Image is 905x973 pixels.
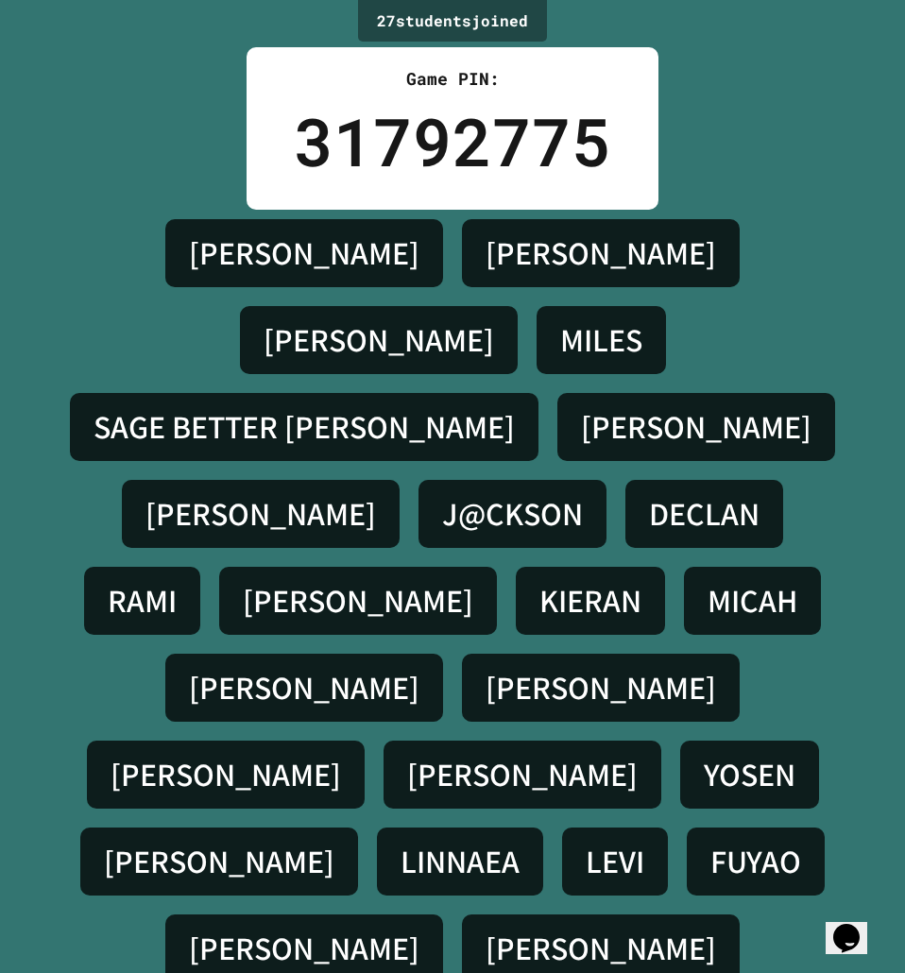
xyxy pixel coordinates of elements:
[104,842,334,881] h4: [PERSON_NAME]
[442,494,583,534] h4: J@CKSON
[708,581,797,621] h4: MICAH
[294,92,611,191] div: 31792775
[649,494,760,534] h4: DECLAN
[539,581,641,621] h4: KIERAN
[111,755,341,794] h4: [PERSON_NAME]
[189,668,419,708] h4: [PERSON_NAME]
[243,581,473,621] h4: [PERSON_NAME]
[826,897,886,954] iframe: chat widget
[264,320,494,360] h4: [PERSON_NAME]
[704,755,795,794] h4: YOSEN
[189,233,419,273] h4: [PERSON_NAME]
[486,929,716,968] h4: [PERSON_NAME]
[486,233,716,273] h4: [PERSON_NAME]
[486,668,716,708] h4: [PERSON_NAME]
[710,842,801,881] h4: FUYAO
[145,494,376,534] h4: [PERSON_NAME]
[560,320,642,360] h4: MILES
[581,407,811,447] h4: [PERSON_NAME]
[189,929,419,968] h4: [PERSON_NAME]
[401,842,520,881] h4: LINNAEA
[586,842,644,881] h4: LEVI
[407,755,638,794] h4: [PERSON_NAME]
[94,407,515,447] h4: SAGE BETTER [PERSON_NAME]
[294,66,611,92] div: Game PIN:
[108,581,177,621] h4: RAMI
